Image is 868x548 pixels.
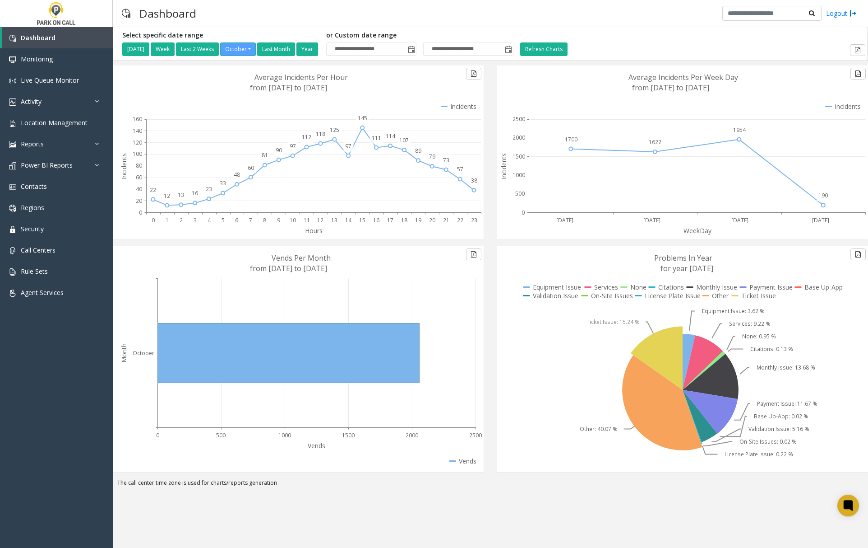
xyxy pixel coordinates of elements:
text: Citations: 0.13 % [750,345,793,353]
span: Live Queue Monitor [21,76,79,84]
span: Reports [21,140,44,148]
img: 'icon' [9,77,16,84]
text: Hours [305,226,323,235]
img: 'icon' [9,226,16,233]
text: 112 [302,133,311,141]
button: Export to pdf [850,68,866,80]
text: 7 [249,216,252,224]
text: 23 [471,216,477,224]
span: Rule Sets [21,267,48,276]
text: License Plate Issue: 0.22 % [725,450,793,458]
text: 120 [133,139,142,146]
text: 5 [222,216,225,224]
div: The call center time zone is used for charts/reports generation [113,479,868,492]
text: 18 [401,216,407,224]
button: Export to pdf [850,248,866,260]
text: 107 [399,136,409,144]
text: 190 [818,192,828,199]
text: 118 [316,130,325,138]
text: 1700 [565,136,577,143]
text: [DATE] [643,216,660,224]
img: 'icon' [9,205,16,212]
span: Dashboard [21,33,55,42]
text: 89 [415,147,421,155]
h5: or Custom date range [326,32,513,39]
img: pageIcon [122,2,130,24]
text: Incidents [120,153,128,179]
text: None: 0.95 % [742,333,776,340]
text: 0 [152,216,155,224]
span: Activity [21,97,42,106]
text: 9 [277,216,280,224]
img: logout [850,9,857,18]
text: 1954 [733,126,746,134]
text: 111 [372,134,381,142]
text: 6 [235,216,238,224]
text: 0 [139,209,142,216]
text: 60 [248,164,254,172]
img: 'icon' [9,183,16,191]
text: 2500 [469,431,482,439]
text: 11 [304,216,310,224]
img: 'icon' [9,268,16,276]
text: 2000 [512,134,525,141]
a: Logout [826,9,857,18]
img: 'icon' [9,162,16,169]
text: 10 [290,216,296,224]
text: 13 [331,216,337,224]
text: October [133,349,154,357]
text: 0 [156,431,159,439]
img: 'icon' [9,120,16,127]
button: Export to pdf [466,68,481,80]
text: 2000 [406,431,418,439]
text: from [DATE] to [DATE] [250,83,327,93]
span: Contacts [21,182,47,191]
text: 57 [457,165,463,173]
img: 'icon' [9,290,16,297]
text: 140 [133,127,142,135]
text: 23 [206,185,212,193]
text: 14 [345,216,352,224]
button: [DATE] [122,42,149,56]
text: WeekDay [683,226,712,235]
text: On-Site Issues: 0.02 % [739,438,797,445]
img: 'icon' [9,247,16,254]
text: 60 [136,173,142,181]
span: Power BI Reports [21,161,73,169]
text: 19 [415,216,421,224]
text: 0 [522,209,525,216]
text: 90 [276,146,282,154]
text: 97 [290,142,296,150]
span: Toggle popup [406,43,416,56]
img: 'icon' [9,56,16,63]
button: Last 2 Weeks [176,42,219,56]
text: 13 [178,191,184,199]
text: 22 [150,186,156,194]
text: 160 [133,115,142,123]
text: [DATE] [731,216,748,224]
text: 500 [515,190,525,197]
text: 4 [208,216,211,224]
text: Ticket Issue: 15.24 % [586,318,640,326]
text: Vends Per Month [272,253,331,263]
span: Call Centers [21,246,55,254]
text: 500 [216,431,226,439]
text: 1000 [278,431,291,439]
text: 2500 [512,115,525,123]
text: [DATE] [556,216,573,224]
text: 80 [136,162,142,169]
text: 114 [386,132,396,140]
text: 2 [180,216,183,224]
text: for year [DATE] [660,263,713,273]
text: Base Up-App: 0.02 % [754,412,808,420]
button: October [220,42,256,56]
text: Validation Issue: 5.16 % [748,425,809,433]
img: 'icon' [9,98,16,106]
img: 'icon' [9,141,16,148]
text: 16 [373,216,379,224]
text: Other: 40.07 % [580,425,618,433]
text: Equipment Issue: 3.62 % [702,307,765,315]
button: Refresh Charts [520,42,568,56]
text: 3 [194,216,197,224]
text: 1 [166,216,169,224]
